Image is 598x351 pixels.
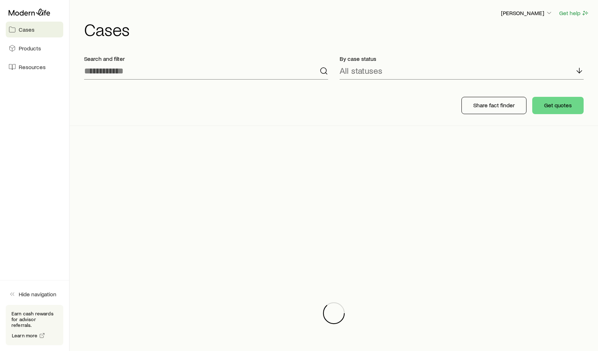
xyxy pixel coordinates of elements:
[84,55,328,62] p: Search and filter
[501,9,553,18] button: [PERSON_NAME]
[501,9,553,17] p: [PERSON_NAME]
[6,286,63,302] button: Hide navigation
[6,305,63,345] div: Earn cash rewards for advisor referrals.Learn more
[6,59,63,75] a: Resources
[12,333,38,338] span: Learn more
[6,40,63,56] a: Products
[6,22,63,37] a: Cases
[532,97,584,114] button: Get quotes
[19,45,41,52] span: Products
[473,102,515,109] p: Share fact finder
[340,55,584,62] p: By case status
[559,9,589,17] button: Get help
[340,66,382,76] p: All statuses
[19,26,34,33] span: Cases
[19,63,46,71] span: Resources
[84,21,589,38] h1: Cases
[19,291,56,298] span: Hide navigation
[461,97,526,114] button: Share fact finder
[11,311,57,328] p: Earn cash rewards for advisor referrals.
